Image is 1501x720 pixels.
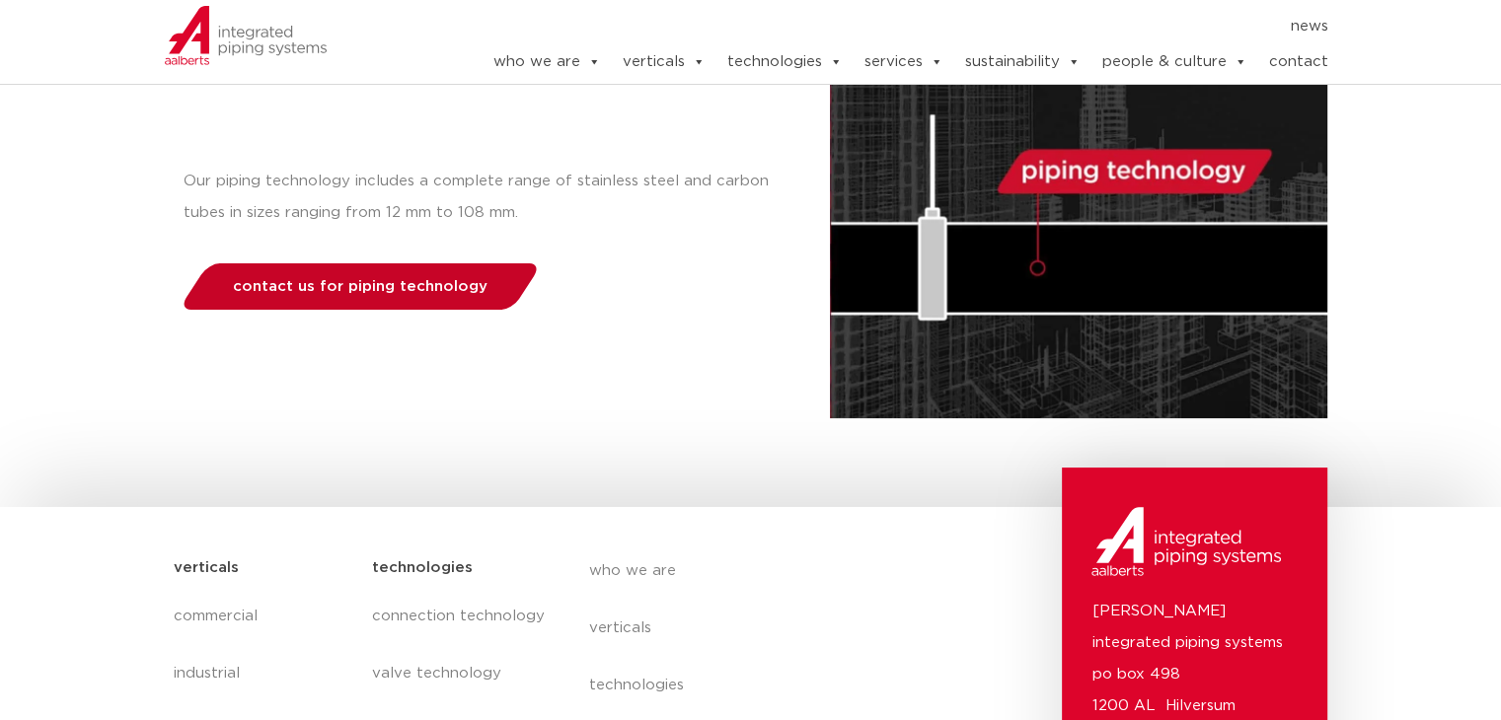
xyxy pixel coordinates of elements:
[492,42,600,82] a: who we are
[589,542,950,600] a: who we are
[174,588,352,645] a: commercial
[174,552,239,584] h5: verticals
[589,600,950,657] a: verticals
[174,645,352,702] a: industrial
[622,42,705,82] a: verticals
[726,42,842,82] a: technologies
[233,279,488,294] span: contact us for piping technology
[863,42,942,82] a: services
[1101,42,1246,82] a: people & culture
[964,42,1080,82] a: sustainability
[589,657,950,714] a: technologies
[371,588,549,645] a: connection technology
[371,645,549,702] a: valve technology
[371,552,472,584] h5: technologies
[184,166,790,229] p: Our piping technology includes a complete range of stainless steel and carbon tubes in sizes rang...
[432,11,1328,42] nav: Menu
[1268,42,1327,82] a: contact
[1290,11,1327,42] a: news
[178,263,542,310] a: contact us for piping technology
